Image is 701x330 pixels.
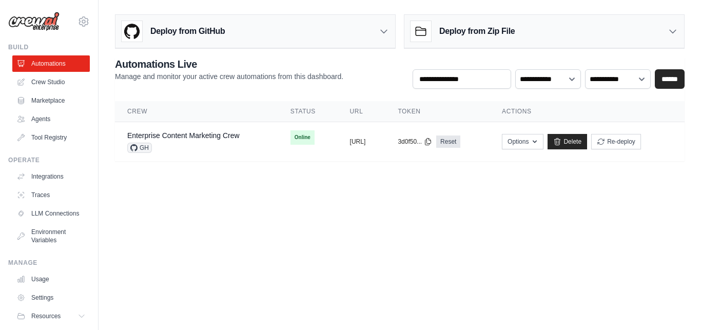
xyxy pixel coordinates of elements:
th: Status [278,101,338,122]
th: Crew [115,101,278,122]
img: Logo [8,12,60,31]
a: Environment Variables [12,224,90,248]
th: Token [385,101,490,122]
h2: Automations Live [115,57,343,71]
a: Traces [12,187,90,203]
button: 3d0f50... [398,138,432,146]
p: Manage and monitor your active crew automations from this dashboard. [115,71,343,82]
a: Agents [12,111,90,127]
th: URL [338,101,386,122]
a: Integrations [12,168,90,185]
button: Re-deploy [591,134,641,149]
a: Delete [548,134,587,149]
span: Online [290,130,315,145]
a: Automations [12,55,90,72]
a: Tool Registry [12,129,90,146]
a: LLM Connections [12,205,90,222]
a: Usage [12,271,90,287]
a: Settings [12,289,90,306]
span: GH [127,143,152,153]
a: Reset [436,135,460,148]
div: Build [8,43,90,51]
a: Marketplace [12,92,90,109]
button: Options [502,134,543,149]
a: Enterprise Content Marketing Crew [127,131,240,140]
th: Actions [490,101,685,122]
a: Crew Studio [12,74,90,90]
div: Operate [8,156,90,164]
img: GitHub Logo [122,21,142,42]
h3: Deploy from GitHub [150,25,225,37]
span: Resources [31,312,61,320]
button: Resources [12,308,90,324]
h3: Deploy from Zip File [439,25,515,37]
div: Manage [8,259,90,267]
